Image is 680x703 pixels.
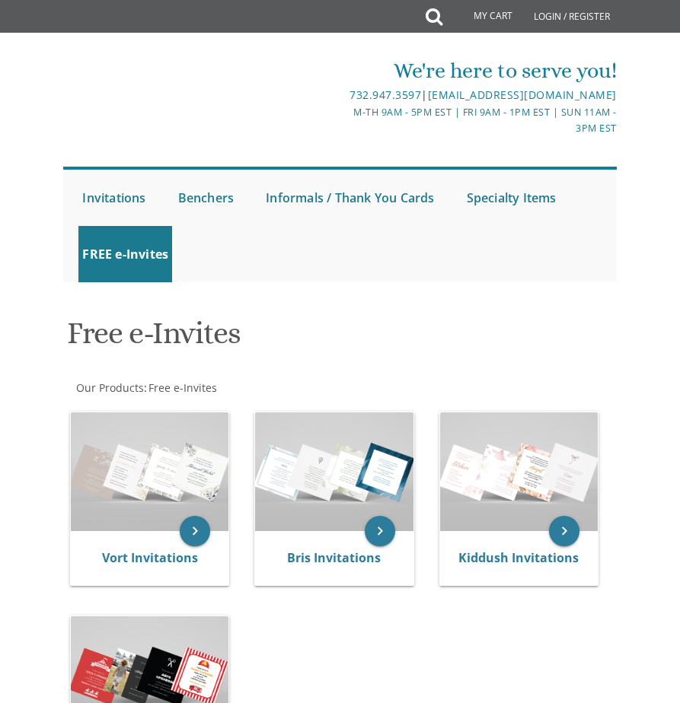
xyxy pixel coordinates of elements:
[262,170,438,226] a: Informals / Thank You Cards
[67,317,613,361] h1: Free e-Invites
[287,549,381,566] a: Bris Invitations
[549,516,579,546] a: keyboard_arrow_right
[78,170,149,226] a: Invitations
[463,170,560,226] a: Specialty Items
[147,380,217,395] a: Free e-Invites
[180,516,210,546] a: keyboard_arrow_right
[102,549,198,566] a: Vort Invitations
[458,549,579,566] a: Kiddush Invitations
[255,412,413,530] img: Bris Invitations
[148,380,217,395] span: Free e-Invites
[440,412,598,530] img: Kiddush Invitations
[350,87,421,102] a: 732.947.3597
[341,104,617,137] div: M-Th 9am - 5pm EST | Fri 9am - 1pm EST | Sun 11am - 3pm EST
[441,2,523,32] a: My Cart
[341,86,617,104] div: |
[71,412,228,530] img: Vort Invitations
[341,56,617,86] div: We're here to serve you!
[63,380,616,396] div: :
[365,516,395,546] a: keyboard_arrow_right
[75,380,144,395] a: Our Products
[78,226,172,282] a: FREE e-Invites
[428,87,617,102] a: [EMAIL_ADDRESS][DOMAIN_NAME]
[174,170,238,226] a: Benchers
